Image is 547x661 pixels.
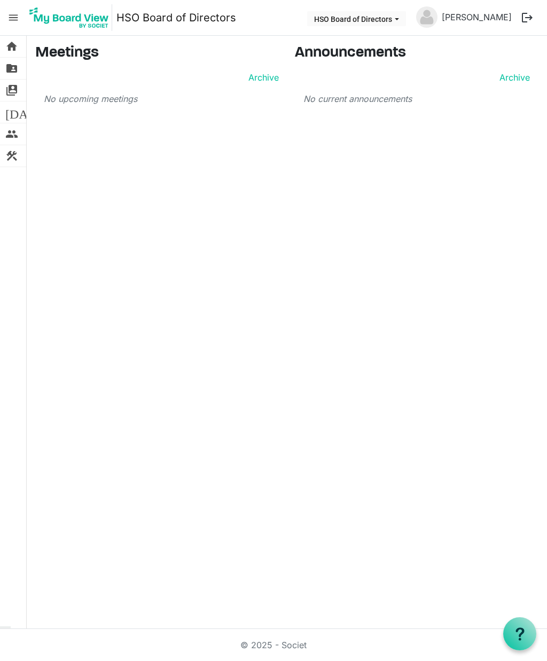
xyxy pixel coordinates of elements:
[307,11,406,26] button: HSO Board of Directors dropdownbutton
[5,36,18,57] span: home
[5,101,46,123] span: [DATE]
[495,71,530,84] a: Archive
[26,4,116,31] a: My Board View Logo
[303,92,530,105] p: No current announcements
[295,44,538,62] h3: Announcements
[416,6,437,28] img: no-profile-picture.svg
[5,80,18,101] span: switch_account
[244,71,279,84] a: Archive
[5,123,18,145] span: people
[116,7,236,28] a: HSO Board of Directors
[437,6,516,28] a: [PERSON_NAME]
[5,145,18,167] span: construction
[26,4,112,31] img: My Board View Logo
[44,92,279,105] p: No upcoming meetings
[516,6,538,29] button: logout
[240,640,307,650] a: © 2025 - Societ
[35,44,279,62] h3: Meetings
[5,58,18,79] span: folder_shared
[3,7,24,28] span: menu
